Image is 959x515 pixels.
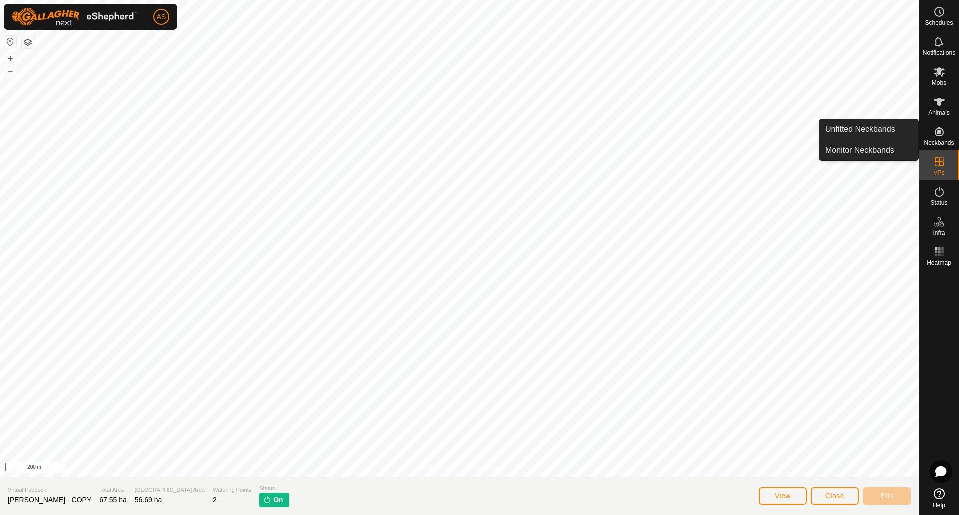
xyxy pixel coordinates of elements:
[759,487,807,505] button: View
[775,492,791,500] span: View
[880,492,893,500] span: Edit
[4,52,16,64] button: +
[99,486,127,494] span: Total Area
[825,144,894,156] span: Monitor Neckbands
[919,484,959,512] a: Help
[22,36,34,48] button: Map Layers
[933,230,945,236] span: Infra
[930,200,947,206] span: Status
[811,487,859,505] button: Close
[8,486,91,494] span: Virtual Paddock
[819,140,918,160] a: Monitor Neckbands
[135,496,162,504] span: 56.69 ha
[4,65,16,77] button: –
[12,8,137,26] img: Gallagher Logo
[273,495,283,505] span: On
[99,496,127,504] span: 67.55 ha
[933,170,944,176] span: VPs
[825,123,895,135] span: Unfitted Neckbands
[923,50,955,56] span: Notifications
[259,484,289,493] span: Status
[8,496,91,504] span: [PERSON_NAME] - COPY
[4,36,16,48] button: Reset Map
[933,502,945,508] span: Help
[924,140,954,146] span: Neckbands
[925,20,953,26] span: Schedules
[135,486,205,494] span: [GEOGRAPHIC_DATA] Area
[157,12,166,22] span: AS
[263,496,271,504] img: turn-on
[825,492,844,500] span: Close
[819,119,918,139] a: Unfitted Neckbands
[420,464,457,473] a: Privacy Policy
[213,486,251,494] span: Watering Points
[863,487,911,505] button: Edit
[932,80,946,86] span: Mobs
[469,464,499,473] a: Contact Us
[928,110,950,116] span: Animals
[213,496,217,504] span: 2
[927,260,951,266] span: Heatmap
